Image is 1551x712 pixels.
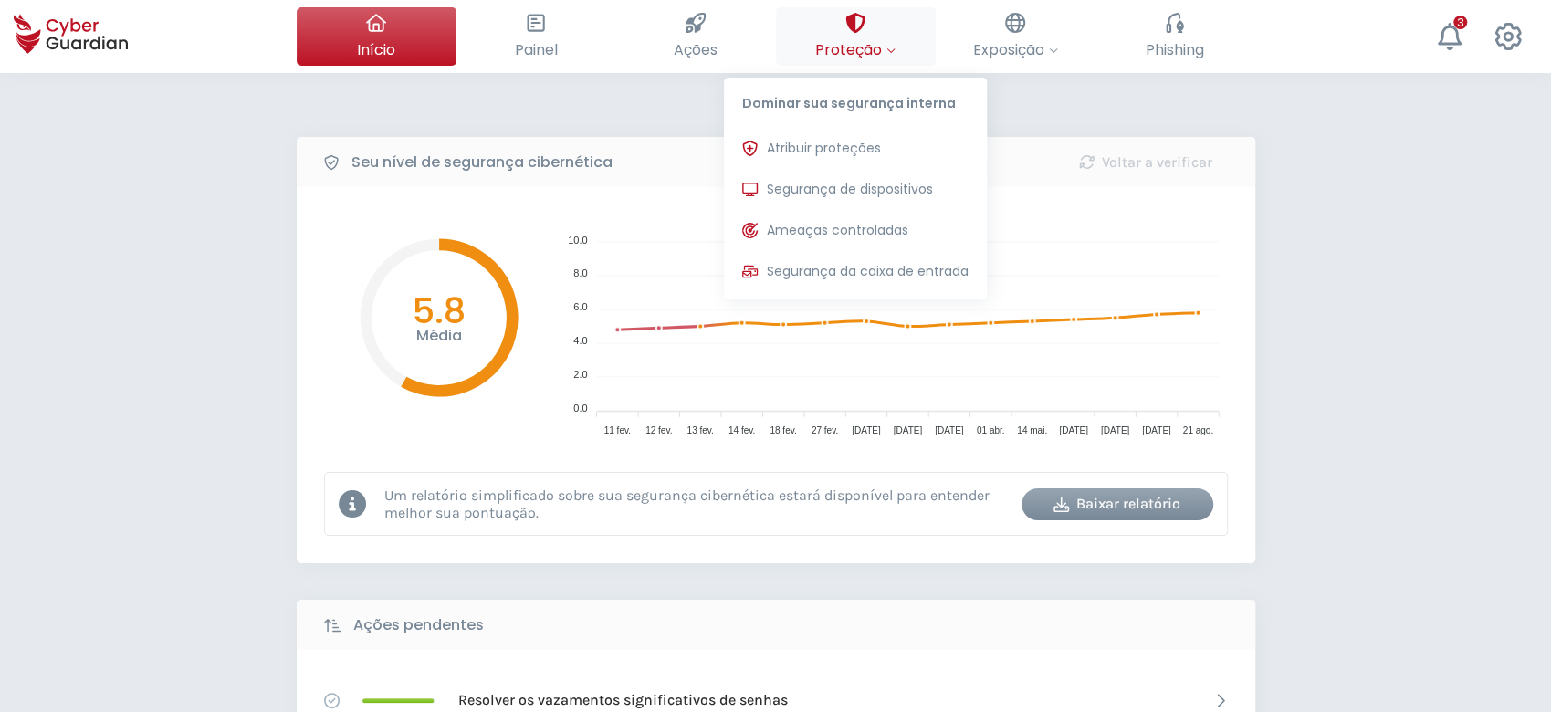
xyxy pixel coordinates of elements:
tspan: [DATE] [1059,425,1088,435]
tspan: 8.0 [573,267,587,278]
button: Baixar relatório [1022,488,1213,520]
b: Seu nível de segurança cibernética [351,152,613,173]
span: Proteção [815,38,896,61]
span: Painel [515,38,558,61]
tspan: 13 fev. [686,425,713,435]
tspan: 11 fev. [603,425,630,435]
p: Um relatório simplificado sobre sua segurança cibernética estará disponível para entender melhor ... [384,487,1008,521]
button: Ameaças controladas [724,213,987,249]
tspan: [DATE] [1142,425,1171,435]
tspan: 18 fev. [770,425,796,435]
button: Painel [456,7,616,66]
button: Segurança de dispositivos [724,172,987,208]
tspan: 27 fev. [811,425,837,435]
button: Phishing [1095,7,1255,66]
span: Phishing [1146,38,1204,61]
tspan: [DATE] [1100,425,1129,435]
p: Dominar sua segurança interna [724,78,987,121]
tspan: 01 abr. [976,425,1004,435]
button: Ações [616,7,776,66]
p: Resolver os vazamentos significativos de senhas [458,690,788,710]
button: ProteçãoDominar sua segurança internaAtribuir proteçõesSegurança de dispositivosAmeaças controlad... [776,7,936,66]
span: Atribuir proteções [767,139,881,158]
b: Ações pendentes [353,614,484,636]
tspan: 0.0 [573,403,587,414]
div: Baixar relatório [1035,493,1200,515]
tspan: 21 ago. [1182,425,1212,435]
span: Ameaças controladas [767,221,908,240]
tspan: [DATE] [934,425,963,435]
tspan: [DATE] [893,425,922,435]
span: Ações [674,38,718,61]
div: Voltar a verificar [1064,152,1228,173]
button: Início [297,7,456,66]
span: Segurança da caixa de entrada [767,262,969,281]
div: 3 [1453,16,1467,29]
button: Segurança da caixa de entrada [724,254,987,290]
span: Início [357,38,395,61]
tspan: 6.0 [573,301,587,312]
button: Atribuir proteções [724,131,987,167]
tspan: 14 mai. [1017,425,1047,435]
tspan: 14 fev. [728,425,754,435]
tspan: 12 fev. [645,425,672,435]
button: Voltar a verificar [1050,146,1242,178]
button: Exposição [936,7,1095,66]
tspan: 10.0 [568,235,587,246]
tspan: [DATE] [852,425,881,435]
span: Segurança de dispositivos [767,180,933,199]
span: Exposição [973,38,1058,61]
tspan: 4.0 [573,335,587,346]
tspan: 2.0 [573,369,587,380]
